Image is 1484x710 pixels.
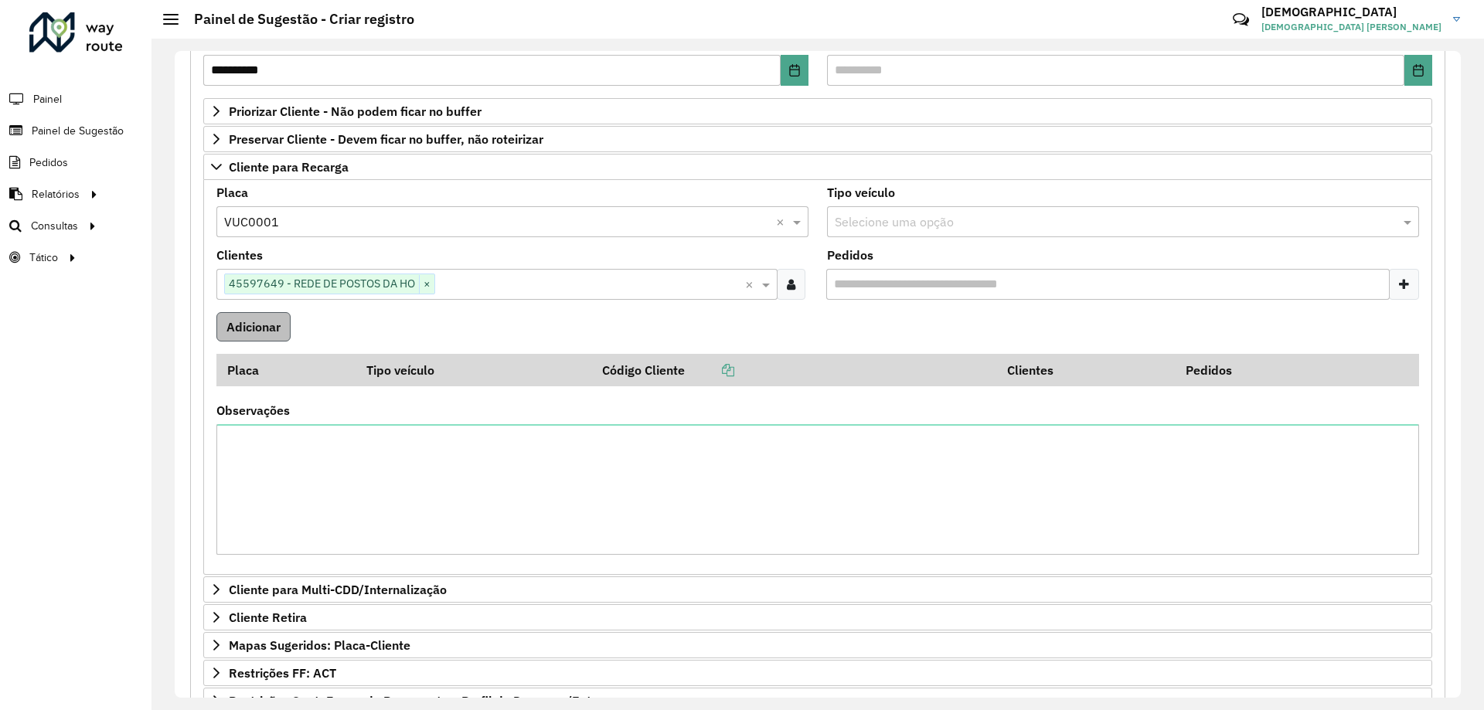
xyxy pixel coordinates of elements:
label: Placa [216,183,248,202]
a: Contato Rápido [1224,3,1258,36]
span: Clear all [745,275,758,294]
th: Pedidos [1175,354,1353,386]
th: Clientes [996,354,1175,386]
span: Tático [29,250,58,266]
span: 45597649 - REDE DE POSTOS DA HO [225,274,419,293]
span: Preservar Cliente - Devem ficar no buffer, não roteirizar [229,133,543,145]
div: Cliente para Recarga [203,180,1432,576]
h3: [DEMOGRAPHIC_DATA] [1261,5,1441,19]
a: Copiar [685,362,734,378]
span: Painel [33,91,62,107]
a: Preservar Cliente - Devem ficar no buffer, não roteirizar [203,126,1432,152]
label: Tipo veículo [827,183,895,202]
span: Painel de Sugestão [32,123,124,139]
a: Mapas Sugeridos: Placa-Cliente [203,632,1432,658]
label: Pedidos [827,246,873,264]
a: Cliente para Multi-CDD/Internalização [203,576,1432,603]
span: Pedidos [29,155,68,171]
button: Choose Date [781,55,808,86]
span: Mapas Sugeridos: Placa-Cliente [229,639,410,651]
span: Restrições Spot: Forma de Pagamento e Perfil de Descarga/Entrega [229,695,617,707]
th: Tipo veículo [356,354,592,386]
a: Cliente para Recarga [203,154,1432,180]
span: Cliente para Recarga [229,161,349,173]
span: Clear all [776,212,789,231]
a: Cliente Retira [203,604,1432,630]
span: Cliente para Multi-CDD/Internalização [229,583,447,596]
th: Código Cliente [591,354,996,386]
label: Observações [216,401,290,420]
span: Restrições FF: ACT [229,667,336,679]
span: × [419,275,434,294]
a: Priorizar Cliente - Não podem ficar no buffer [203,98,1432,124]
button: Adicionar [216,312,291,341]
button: Choose Date [1404,55,1432,86]
span: Relatórios [32,186,80,202]
span: Consultas [31,218,78,234]
th: Placa [216,354,356,386]
a: Restrições FF: ACT [203,660,1432,686]
h2: Painel de Sugestão - Criar registro [179,11,414,28]
span: [DEMOGRAPHIC_DATA] [PERSON_NAME] [1261,20,1441,34]
label: Clientes [216,246,263,264]
span: Cliente Retira [229,611,307,623]
span: Priorizar Cliente - Não podem ficar no buffer [229,105,482,117]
